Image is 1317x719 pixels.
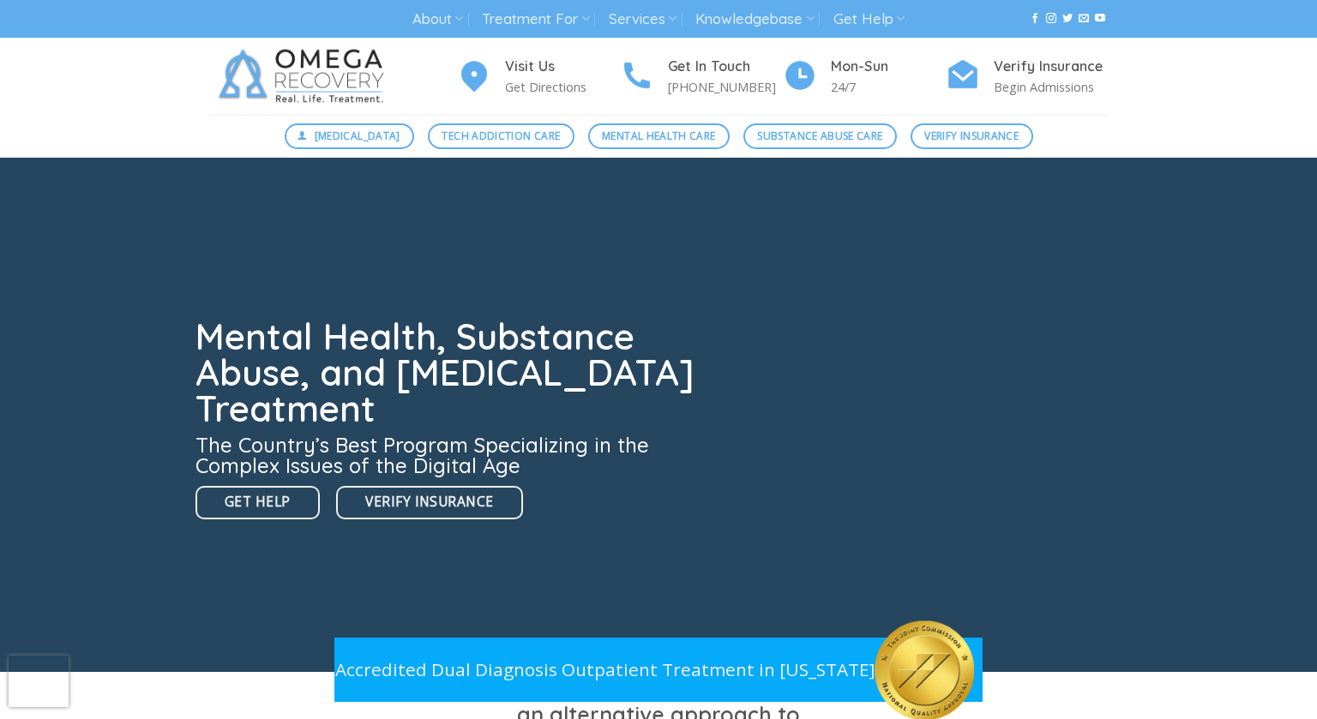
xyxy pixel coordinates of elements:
a: Follow on Instagram [1046,13,1056,25]
a: About [412,3,463,35]
p: Get Directions [505,77,620,97]
a: Get In Touch [PHONE_NUMBER] [620,56,783,98]
a: [MEDICAL_DATA] [285,123,415,149]
span: Substance Abuse Care [757,128,882,144]
span: Verify Insurance [924,128,1019,144]
h4: Visit Us [505,56,620,78]
span: Verify Insurance [365,491,493,512]
span: [MEDICAL_DATA] [315,128,400,144]
a: Send us an email [1079,13,1089,25]
span: Tech Addiction Care [442,128,560,144]
iframe: reCAPTCHA [9,656,69,707]
a: Get Help [833,3,905,35]
a: Get Help [195,486,320,519]
a: Follow on Facebook [1030,13,1040,25]
a: Verify Insurance [336,486,522,519]
a: Services [609,3,677,35]
a: Verify Insurance [911,123,1033,149]
a: Tech Addiction Care [428,123,574,149]
a: Substance Abuse Care [743,123,897,149]
h4: Verify Insurance [994,56,1109,78]
p: 24/7 [831,77,946,97]
a: Follow on YouTube [1095,13,1105,25]
img: Omega Recovery [208,38,401,115]
span: Get Help [225,491,291,512]
p: Begin Admissions [994,77,1109,97]
a: Treatment For [482,3,589,35]
a: Visit Us Get Directions [457,56,620,98]
a: Mental Health Care [588,123,730,149]
h3: The Country’s Best Program Specializing in the Complex Issues of the Digital Age [195,434,705,476]
p: Accredited Dual Diagnosis Outpatient Treatment in [US_STATE] [334,656,875,684]
h4: Get In Touch [668,56,783,78]
a: Verify Insurance Begin Admissions [946,56,1109,98]
p: [PHONE_NUMBER] [668,77,783,97]
a: Knowledgebase [695,3,814,35]
a: Follow on Twitter [1062,13,1073,25]
h1: Mental Health, Substance Abuse, and [MEDICAL_DATA] Treatment [195,319,705,427]
h4: Mon-Sun [831,56,946,78]
span: Mental Health Care [602,128,715,144]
